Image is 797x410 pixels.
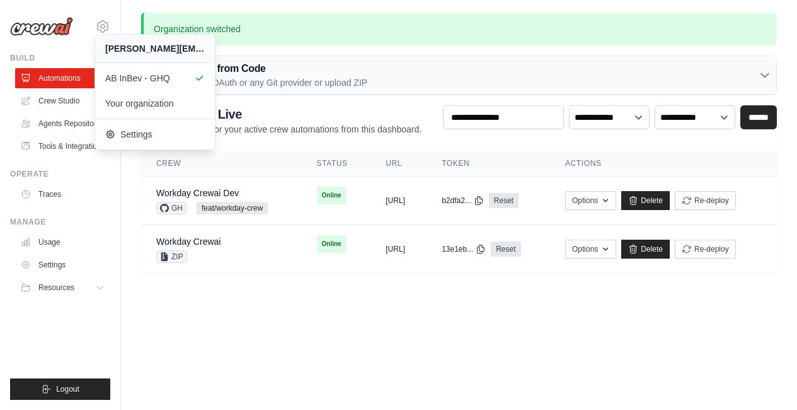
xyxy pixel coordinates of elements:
[317,187,347,204] span: Online
[105,97,205,110] span: Your organization
[182,61,367,76] h3: Deploy from Code
[489,193,519,208] a: Reset
[442,196,484,206] button: b2dfa2...
[156,237,221,247] a: Workday Crewai
[141,151,302,177] th: Crew
[621,240,670,259] a: Delete
[105,42,205,55] div: [PERSON_NAME][EMAIL_ADDRESS][PERSON_NAME][DOMAIN_NAME]
[15,278,110,298] button: Resources
[15,68,110,88] a: Automations
[38,283,74,293] span: Resources
[141,123,421,136] p: Manage and monitor your active crew automations from this dashboard.
[550,151,777,177] th: Actions
[675,240,736,259] button: Re-deploy
[156,202,186,214] span: GH
[317,235,347,253] span: Online
[105,128,205,141] span: Settings
[442,244,486,254] button: 13e1eb...
[734,349,797,410] iframe: Chat Widget
[15,255,110,275] a: Settings
[15,232,110,252] a: Usage
[621,191,670,210] a: Delete
[182,76,367,89] p: GitHub OAuth or any Git provider or upload ZIP
[95,91,215,116] a: Your organization
[156,250,187,263] span: ZIP
[427,151,550,177] th: Token
[141,105,421,123] h2: Automations Live
[565,191,616,210] button: Options
[370,151,427,177] th: URL
[95,122,215,147] a: Settings
[10,378,110,400] button: Logout
[10,169,110,179] div: Operate
[15,184,110,204] a: Traces
[10,17,73,36] img: Logo
[156,188,239,198] a: Workday Crewai Dev
[10,53,110,63] div: Build
[56,384,79,394] span: Logout
[15,91,110,111] a: Crew Studio
[141,13,777,45] p: Organization switched
[10,217,110,227] div: Manage
[302,151,371,177] th: Status
[565,240,616,259] button: Options
[197,202,268,214] span: feat/workday-crew
[15,136,110,156] a: Tools & Integrations
[105,72,205,85] span: AB InBev - GHQ
[675,191,736,210] button: Re-deploy
[95,66,215,91] a: AB InBev - GHQ
[491,242,520,257] a: Reset
[15,114,110,134] a: Agents Repository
